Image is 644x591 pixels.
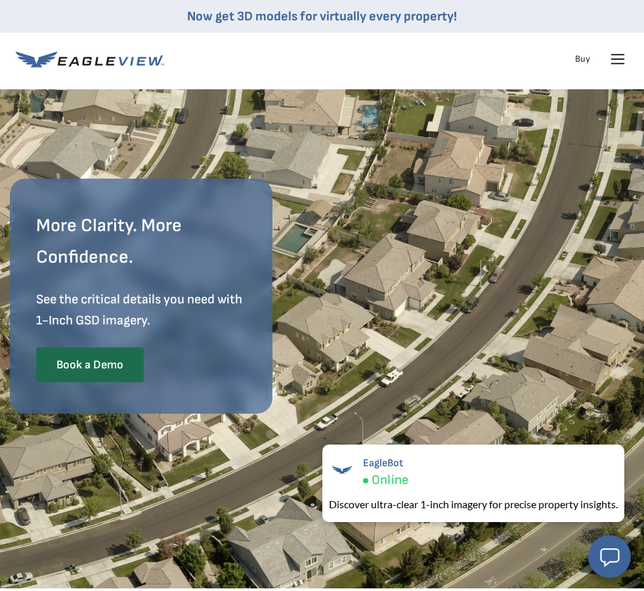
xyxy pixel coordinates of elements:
[187,9,457,24] a: Now get 3D models for virtually every property!
[372,472,408,489] span: Online
[363,457,408,470] span: EagleBot
[575,53,590,65] a: Buy
[329,457,355,483] img: EagleBot
[36,289,246,331] p: See the critical details you need with 1-Inch GSD imagery.
[36,347,144,383] a: Book a Demo
[36,210,246,273] h2: More Clarity. More Confidence.
[329,496,618,512] div: Discover ultra-clear 1-inch imagery for precise property insights.
[588,535,631,578] button: Open chat window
